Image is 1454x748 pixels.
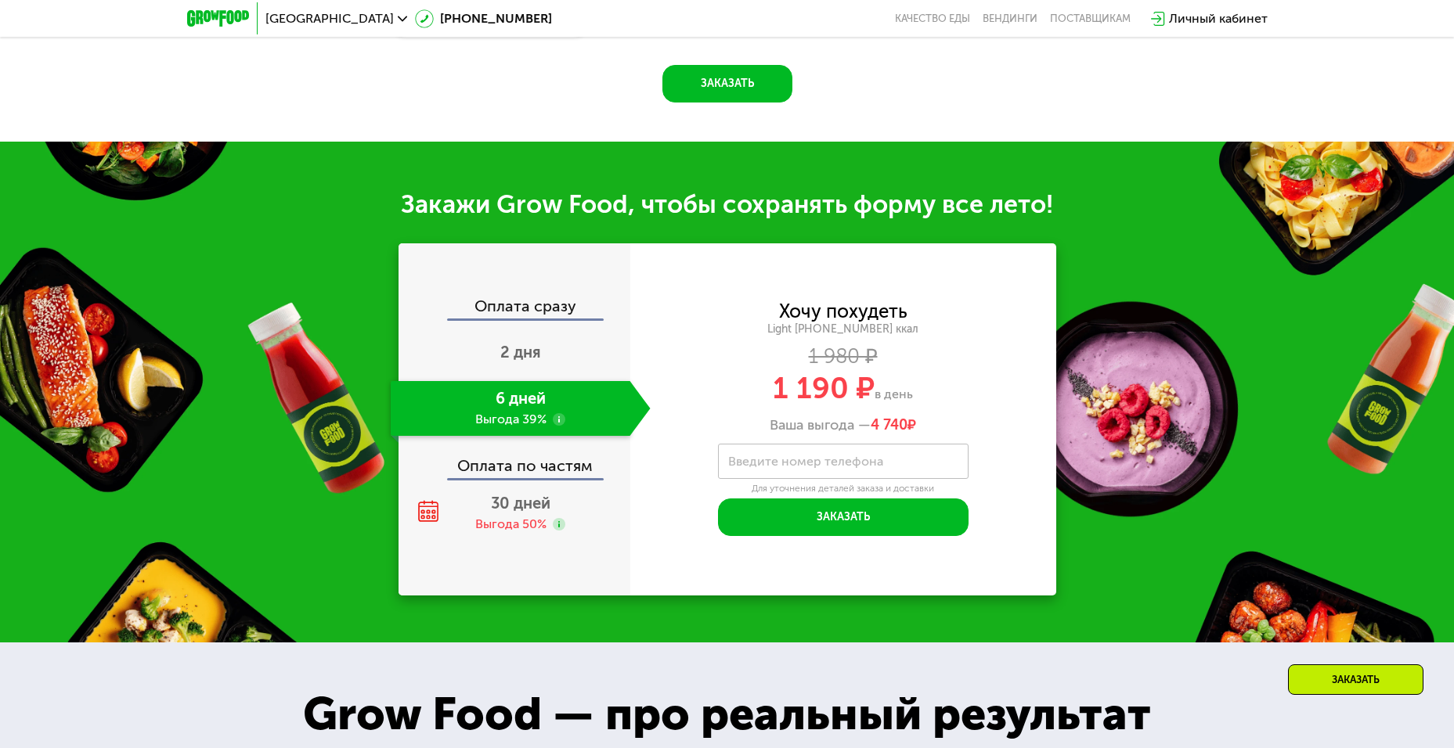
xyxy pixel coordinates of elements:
span: 2 дня [500,343,541,361]
span: 30 дней [491,494,550,512]
div: Хочу похудеть [779,303,907,320]
div: поставщикам [1050,13,1131,25]
span: в день [875,387,913,401]
div: Ваша выгода — [630,417,1056,434]
a: [PHONE_NUMBER] [415,9,552,28]
div: Light [PHONE_NUMBER] ккал [630,322,1056,336]
button: Заказать [718,498,969,536]
span: [GEOGRAPHIC_DATA] [265,13,394,25]
div: Оплата сразу [400,298,630,318]
label: Введите номер телефона [728,457,883,466]
div: Выгода 50% [475,516,547,533]
div: Для уточнения деталей заказа и доставки [718,483,969,495]
button: Заказать [662,65,792,102]
span: 1 190 ₽ [773,370,875,406]
span: ₽ [871,417,916,434]
div: 1 980 ₽ [630,348,1056,365]
a: Вендинги [983,13,1037,25]
div: Личный кабинет [1169,9,1268,28]
div: Оплата по частям [400,442,630,478]
span: 4 740 [871,416,907,433]
a: Качество еды [895,13,970,25]
div: Заказать [1288,664,1423,695]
